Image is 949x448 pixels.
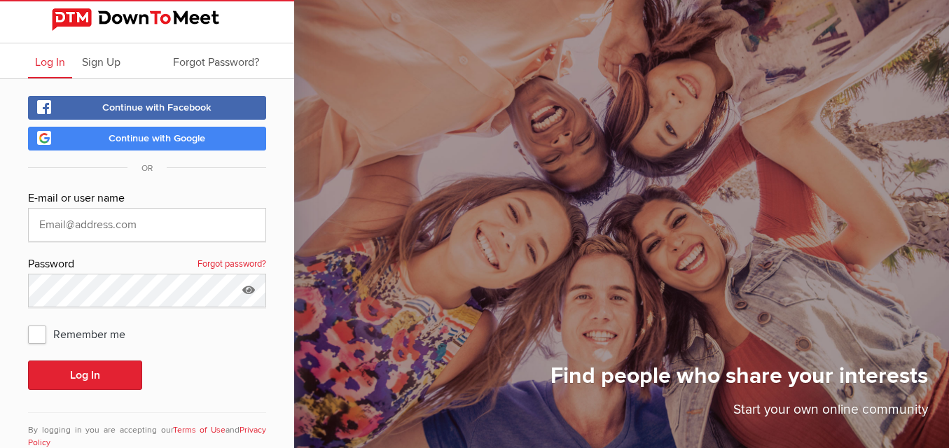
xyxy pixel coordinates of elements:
[28,360,142,390] button: Log In
[28,43,72,78] a: Log In
[28,190,266,208] div: E-mail or user name
[550,362,928,400] h1: Find people who share your interests
[28,96,266,120] a: Continue with Facebook
[28,127,266,150] a: Continue with Google
[82,55,120,69] span: Sign Up
[173,55,259,69] span: Forgot Password?
[109,132,205,144] span: Continue with Google
[102,101,212,113] span: Continue with Facebook
[28,208,266,241] input: Email@address.com
[28,321,139,346] span: Remember me
[198,255,266,274] a: Forgot password?
[35,55,65,69] span: Log In
[550,400,928,427] p: Start your own online community
[173,425,226,435] a: Terms of Use
[75,43,127,78] a: Sign Up
[166,43,266,78] a: Forgot Password?
[52,8,242,31] img: DownToMeet
[127,163,167,174] span: OR
[28,255,266,274] div: Password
